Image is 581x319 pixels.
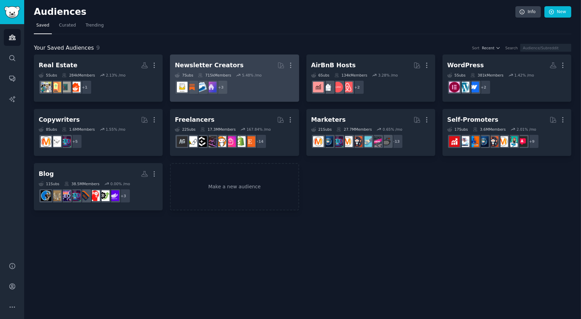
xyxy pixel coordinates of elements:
div: + 1 [77,80,92,94]
div: 7 Sub s [175,73,193,78]
img: SocialMediaMarketing_ [459,136,469,147]
div: 17.3M Members [200,127,236,132]
img: webflow [468,82,479,92]
div: + 13 [389,134,403,149]
img: TechSEO [89,190,100,201]
div: + 5 [68,134,82,149]
a: Freelancers22Subs17.3MMembers167.84% /mo+14EtsyshopifyInstagramShopsmildlyinfuriatingprintondeman... [170,109,299,156]
img: KeepWriting [50,136,61,147]
img: rentalproperties [323,82,333,92]
div: 11 Sub s [39,181,59,186]
div: 284k Members [62,73,95,78]
div: Marketers [311,116,346,124]
img: DigitalMarketingHack [468,136,479,147]
img: socialmedia [488,136,498,147]
div: 2.13 % /mo [106,73,125,78]
div: Search [505,46,518,50]
a: Self-Promoters17Subs3.6MMembers2.01% /mo+9cheap_smm_panelinfluencermarketingDigitalMarketingsocia... [442,109,571,156]
div: Self-Promoters [447,116,498,124]
div: 1.42 % /mo [514,73,534,78]
div: 1.6M Members [62,127,95,132]
div: + 2 [350,80,364,94]
div: 2.01 % /mo [517,127,536,132]
div: 38.5M Members [64,181,99,186]
img: InstagramShops [225,136,236,147]
a: Info [515,6,541,18]
img: cheap_smm_panel [517,136,527,147]
a: Marketers21Subs27.7MMembers0.65% /mo+13AutoNewspapertechnewstechnologysocialmediamarketingSEOdigi... [306,109,435,156]
img: Real_Estate [50,82,61,92]
img: elementor [449,82,460,92]
img: seogrowth [108,190,119,201]
img: DigitalMarketing [313,136,324,147]
a: Make a new audience [170,163,299,210]
a: AirBnB Hosts6Subs134kMembers3.28% /mo+2airbnb_hostsAirBnBHostsrentalpropertiesAirBnBInvesting [306,54,435,102]
img: AirBnBHosts [332,82,343,92]
div: 3.6M Members [473,127,506,132]
button: Recent [482,46,501,50]
img: SEO [60,136,71,147]
div: Blog [39,170,54,178]
img: printondemand [206,136,217,147]
img: AirBnBInvesting [313,82,324,92]
span: Your Saved Audiences [34,44,94,52]
div: 21 Sub s [311,127,332,132]
div: 134k Members [334,73,368,78]
img: Newsletters [177,82,188,92]
div: 3.28 % /mo [378,73,398,78]
img: influencermarketing [507,136,518,147]
div: Freelancers [175,116,215,124]
div: 5 Sub s [447,73,466,78]
div: AirBnB Hosts [311,61,356,70]
img: realtors [41,82,51,92]
img: Etsy [245,136,255,147]
div: + 14 [252,134,267,149]
img: RealEstateAdvice [70,82,80,92]
img: AutoGenAI [177,136,188,147]
a: New [544,6,571,18]
a: Trending [83,20,106,34]
div: 715k Members [198,73,231,78]
div: 5 Sub s [39,73,57,78]
img: mildlyinfuriating [216,136,226,147]
div: 27.7M Members [336,127,372,132]
div: 8 Sub s [39,127,57,132]
a: WordPress5Subs381kMembers1.42% /mo+2webflowWordpresselementor [442,54,571,102]
div: Newsletter Creators [175,61,244,70]
a: Copywriters8Subs1.6MMembers1.55% /mo+5SEOKeepWritingcontent_marketing [34,109,163,156]
div: 5.48 % /mo [242,73,262,78]
div: 22 Sub s [175,127,196,132]
img: AutoNewspaper [381,136,391,147]
div: Sort [472,46,480,50]
img: beehiiv [206,82,217,92]
img: technews [371,136,382,147]
div: 0.00 % /mo [110,181,130,186]
img: content_marketing [41,136,51,147]
input: Audience/Subreddit [520,44,571,52]
img: technology [361,136,372,147]
div: + 3 [213,80,228,94]
img: DigitalMarketing [497,136,508,147]
img: SEO [332,136,343,147]
img: youtubepromotion [449,136,460,147]
div: + 3 [116,189,131,203]
img: shopify [235,136,246,147]
img: AItoolsCatalog [99,190,109,201]
img: Wordpress [459,82,469,92]
div: WordPress [447,61,484,70]
img: LangChain [187,136,197,147]
div: 6 Sub s [311,73,330,78]
img: socialmedia [352,136,362,147]
span: 9 [96,44,100,51]
div: 167.84 % /mo [247,127,271,132]
img: bigseo [79,190,90,201]
div: + 2 [476,80,491,94]
img: digital_marketing [323,136,333,147]
span: Curated [59,22,76,29]
img: SEO [70,190,80,201]
div: 381k Members [470,73,504,78]
img: RealEstateExam [60,82,71,92]
div: 0.65 % /mo [383,127,402,132]
span: Trending [86,22,104,29]
div: Copywriters [39,116,80,124]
